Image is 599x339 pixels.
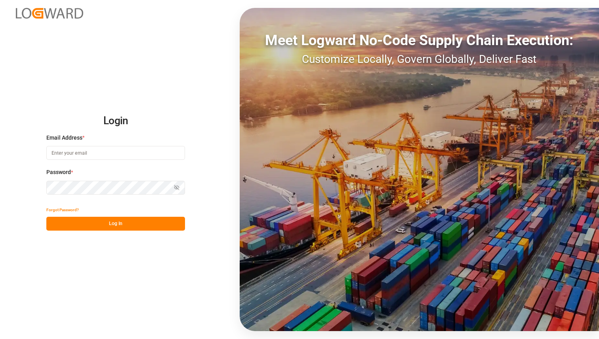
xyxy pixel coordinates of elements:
[46,146,185,160] input: Enter your email
[46,168,71,176] span: Password
[46,134,82,142] span: Email Address
[46,108,185,134] h2: Login
[240,30,599,51] div: Meet Logward No-Code Supply Chain Execution:
[240,51,599,68] div: Customize Locally, Govern Globally, Deliver Fast
[46,203,79,217] button: Forgot Password?
[46,217,185,231] button: Log In
[16,8,83,19] img: Logward_new_orange.png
